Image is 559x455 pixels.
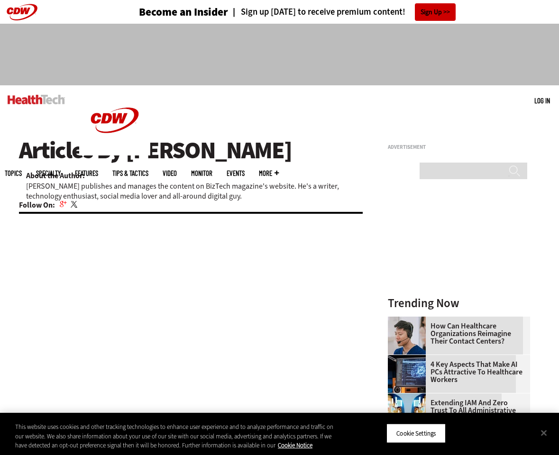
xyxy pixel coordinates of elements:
[191,170,212,177] a: MonITor
[388,361,524,383] a: 4 Key Aspects That Make AI PCs Attractive to Healthcare Workers
[388,399,524,422] a: Extending IAM and Zero Trust to All Administrative Accounts
[19,200,55,210] b: Follow On:
[60,201,68,209] a: Google+
[228,8,405,17] a: Sign up [DATE] to receive premium content!
[388,355,426,393] img: Desktop monitor with brain AI concept
[163,170,177,177] a: Video
[388,322,524,345] a: How Can Healthcare Organizations Reimagine Their Contact Centers?
[5,170,22,177] span: Topics
[79,85,150,155] img: Home
[15,422,335,450] div: This website uses cookies and other tracking technologies to enhance user experience and to analy...
[386,423,446,443] button: Cookie Settings
[388,393,426,431] img: abstract image of woman with pixelated face
[112,170,148,177] a: Tips & Tactics
[388,317,431,324] a: Healthcare contact center
[75,170,98,177] a: Features
[388,297,530,309] h3: Trending Now
[533,422,554,443] button: Close
[79,148,150,158] a: CDW
[103,7,228,18] a: Become an Insider
[26,181,363,201] p: [PERSON_NAME] publishes and manages the content on BizTech magazine's website. He's a writer, tec...
[534,96,550,106] div: User menu
[227,170,245,177] a: Events
[278,441,312,449] a: More information about your privacy
[534,96,550,105] a: Log in
[107,33,452,76] iframe: advertisement
[139,7,228,18] h3: Become an Insider
[388,393,431,401] a: abstract image of woman with pixelated face
[259,170,279,177] span: More
[415,3,456,21] a: Sign Up
[388,355,431,363] a: Desktop monitor with brain AI concept
[388,154,530,272] iframe: advertisement
[36,170,61,177] span: Specialty
[71,201,79,209] a: Twitter
[8,95,65,104] img: Home
[388,317,426,355] img: Healthcare contact center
